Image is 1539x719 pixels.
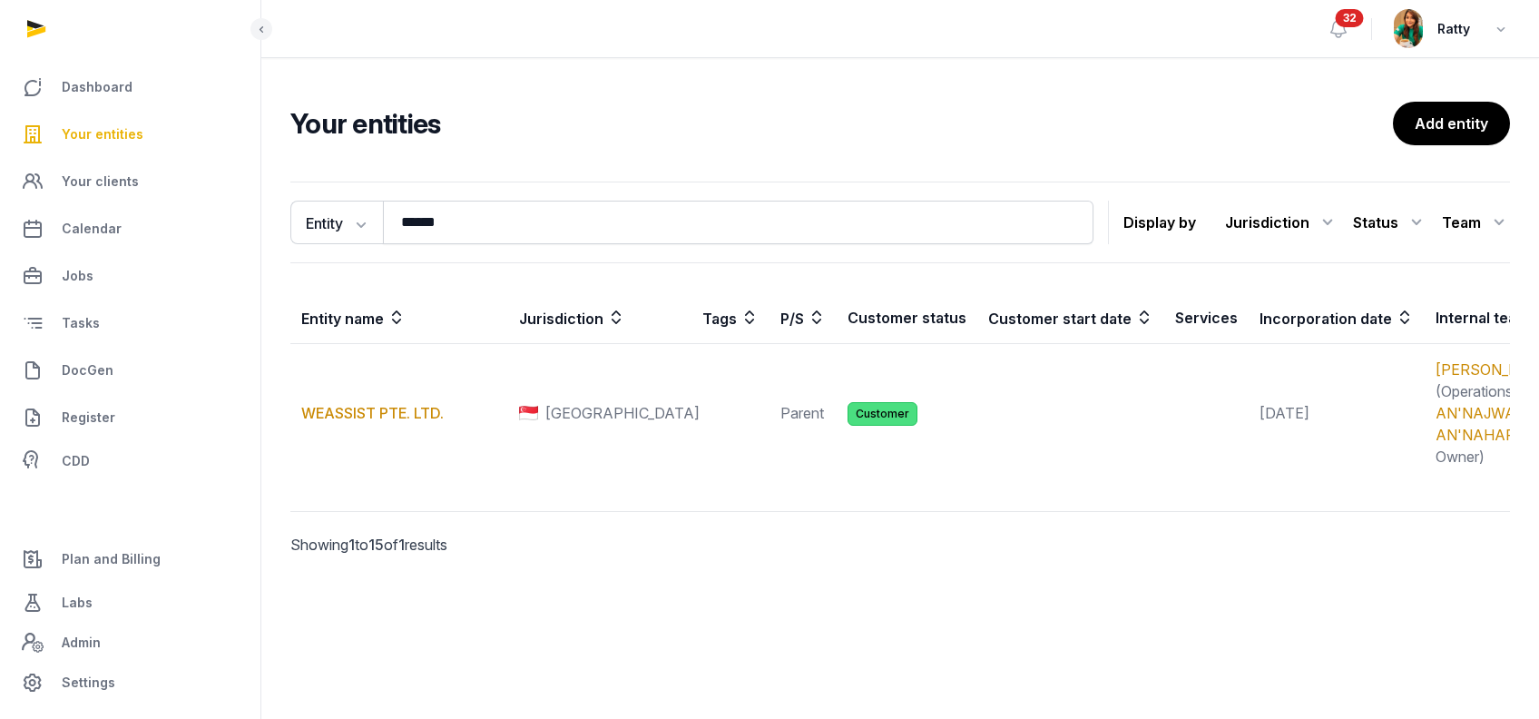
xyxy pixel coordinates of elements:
[15,160,246,203] a: Your clients
[62,359,113,381] span: DocGen
[62,312,100,334] span: Tasks
[1123,208,1196,237] p: Display by
[1394,9,1423,48] img: avatar
[691,292,769,344] th: Tags
[15,113,246,156] a: Your entities
[1225,208,1338,237] div: Jurisdiction
[15,65,246,109] a: Dashboard
[1393,102,1510,145] a: Add entity
[1353,208,1427,237] div: Status
[848,402,917,426] span: Customer
[62,123,143,145] span: Your entities
[1249,344,1425,483] td: [DATE]
[15,254,246,298] a: Jobs
[62,632,101,654] span: Admin
[62,218,122,240] span: Calendar
[62,171,139,192] span: Your clients
[15,443,246,479] a: CDD
[368,536,384,554] span: 15
[62,76,132,98] span: Dashboard
[290,107,1393,140] h2: Your entities
[1437,18,1470,40] span: Ratty
[15,625,246,661] a: Admin
[15,349,246,392] a: DocGen
[508,292,691,344] th: Jurisdiction
[290,512,573,577] p: Showing to of results
[62,265,93,287] span: Jobs
[15,396,246,439] a: Register
[545,402,700,424] span: [GEOGRAPHIC_DATA]
[15,301,246,345] a: Tasks
[62,672,115,694] span: Settings
[290,292,508,344] th: Entity name
[15,537,246,581] a: Plan and Billing
[1442,208,1510,237] div: Team
[62,450,90,472] span: CDD
[769,344,837,483] td: Parent
[301,404,444,422] a: WEASSIST PTE. LTD.
[15,207,246,251] a: Calendar
[15,581,246,625] a: Labs
[1336,9,1364,27] span: 32
[1249,292,1425,344] th: Incorporation date
[1164,292,1249,344] th: Services
[398,536,405,554] span: 1
[290,201,383,244] button: Entity
[62,407,115,428] span: Register
[837,292,977,344] th: Customer status
[769,292,837,344] th: P/S
[15,661,246,704] a: Settings
[977,292,1164,344] th: Customer start date
[62,548,161,570] span: Plan and Billing
[62,592,93,614] span: Labs
[348,536,355,554] span: 1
